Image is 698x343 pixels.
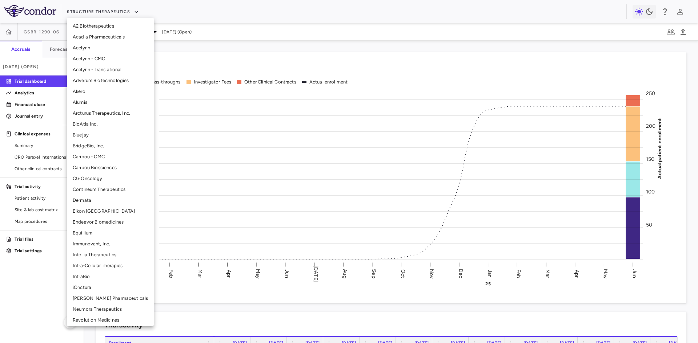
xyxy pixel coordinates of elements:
li: BioAtla Inc. [67,119,154,130]
li: Acelyrin - CMC [67,53,154,64]
li: Equillium [67,228,154,238]
li: Endeavor Biomedicines [67,217,154,228]
li: Caribou - CMC [67,151,154,162]
li: Caribou Biosciences [67,162,154,173]
li: Acadia Pharmaceuticals [67,32,154,42]
li: Intra-Cellular Therapies [67,260,154,271]
li: Revolution Medicines [67,315,154,326]
li: iOnctura [67,282,154,293]
li: Immunovant, Inc. [67,238,154,249]
li: Intellia Therapeutics [67,249,154,260]
li: Acelyrin - Translational [67,64,154,75]
li: Arcturus Therapeutics, Inc. [67,108,154,119]
li: Solid Biosciences [67,326,154,336]
li: Acelyrin [67,42,154,53]
li: Bluejay [67,130,154,140]
li: [PERSON_NAME] Pharmaceuticals [67,293,154,304]
li: Neumora Therapeutics [67,304,154,315]
li: CG Oncology [67,173,154,184]
li: Adverum Biotechnologies [67,75,154,86]
li: Eikon [GEOGRAPHIC_DATA] [67,206,154,217]
li: Alumis [67,97,154,108]
li: A2 Biotherapeutics [67,21,154,32]
li: Dermata [67,195,154,206]
li: IntraBio [67,271,154,282]
li: BridgeBio, Inc. [67,140,154,151]
li: Contineum Therapeutics [67,184,154,195]
li: Akero [67,86,154,97]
